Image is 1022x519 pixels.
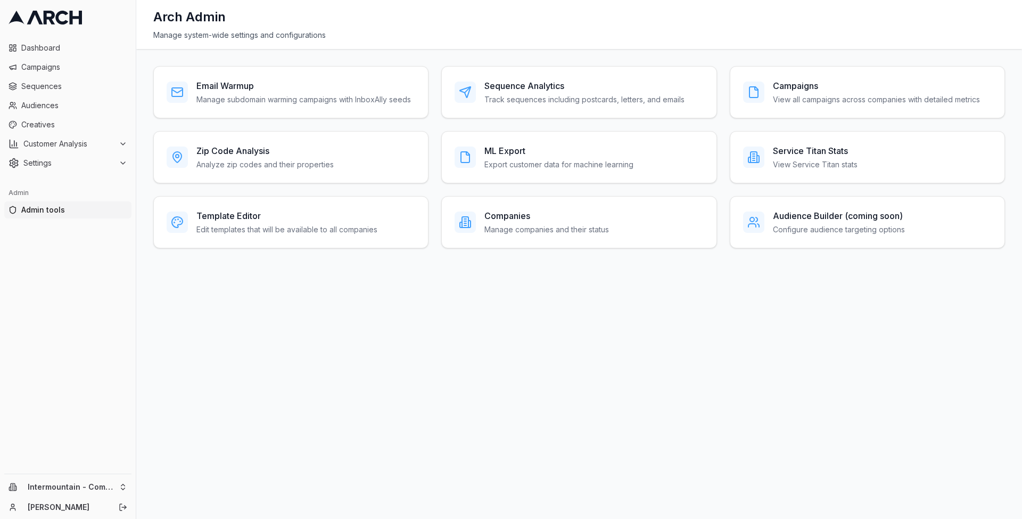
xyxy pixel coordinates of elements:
h1: Arch Admin [153,9,226,26]
button: Intermountain - Comfort Solutions [4,479,131,496]
button: Customer Analysis [4,135,131,152]
a: Sequences [4,78,131,95]
span: Settings [23,158,114,168]
h3: Sequence Analytics [484,79,685,92]
a: Admin tools [4,201,131,218]
a: Zip Code AnalysisAnalyze zip codes and their properties [153,131,428,183]
h3: Email Warmup [196,79,411,92]
a: ML ExportExport customer data for machine learning [441,131,716,183]
p: View all campaigns across companies with detailed metrics [773,94,980,105]
a: Sequence AnalyticsTrack sequences including postcards, letters, and emails [441,66,716,118]
span: Audiences [21,100,127,111]
a: Email WarmupManage subdomain warming campaigns with InboxAlly seeds [153,66,428,118]
h3: Template Editor [196,209,377,222]
a: Campaigns [4,59,131,76]
p: Edit templates that will be available to all companies [196,224,377,235]
span: Creatives [21,119,127,130]
a: Service Titan StatsView Service Titan stats [730,131,1005,183]
p: Track sequences including postcards, letters, and emails [484,94,685,105]
a: CompaniesManage companies and their status [441,196,716,248]
span: Sequences [21,81,127,92]
span: Customer Analysis [23,139,114,149]
a: Audience Builder (coming soon)Configure audience targeting options [730,196,1005,248]
a: CampaignsView all campaigns across companies with detailed metrics [730,66,1005,118]
h3: Campaigns [773,79,980,92]
p: Manage subdomain warming campaigns with InboxAlly seeds [196,94,411,105]
a: Audiences [4,97,131,114]
a: [PERSON_NAME] [28,502,107,513]
button: Log out [116,500,130,515]
h3: ML Export [484,144,633,157]
div: Admin [4,184,131,201]
a: Template EditorEdit templates that will be available to all companies [153,196,428,248]
h3: Audience Builder (coming soon) [773,209,905,222]
h3: Zip Code Analysis [196,144,334,157]
div: Manage system-wide settings and configurations [153,30,1005,40]
p: Configure audience targeting options [773,224,905,235]
p: Analyze zip codes and their properties [196,159,334,170]
span: Dashboard [21,43,127,53]
h3: Companies [484,209,609,222]
span: Intermountain - Comfort Solutions [28,482,114,492]
button: Settings [4,155,131,172]
p: Export customer data for machine learning [484,159,633,170]
p: View Service Titan stats [773,159,858,170]
span: Campaigns [21,62,127,72]
p: Manage companies and their status [484,224,609,235]
span: Admin tools [21,205,127,215]
h3: Service Titan Stats [773,144,858,157]
a: Dashboard [4,39,131,56]
a: Creatives [4,116,131,133]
